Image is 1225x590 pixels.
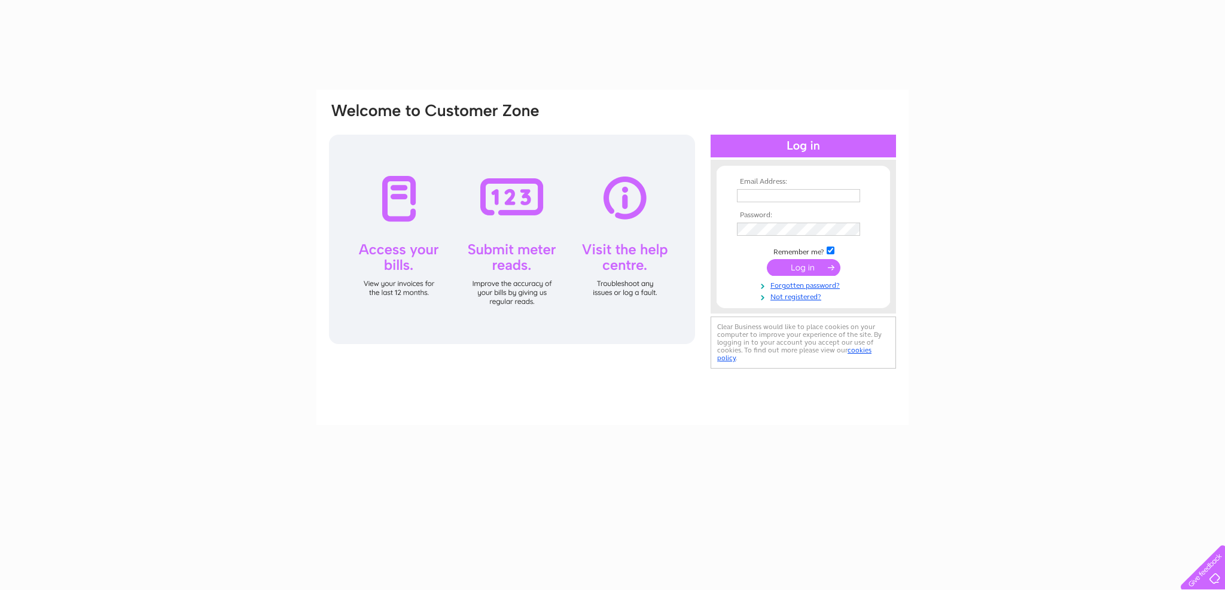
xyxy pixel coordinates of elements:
[734,245,873,257] td: Remember me?
[734,178,873,186] th: Email Address:
[711,317,896,369] div: Clear Business would like to place cookies on your computer to improve your experience of the sit...
[717,346,871,362] a: cookies policy
[737,279,873,290] a: Forgotten password?
[734,211,873,220] th: Password:
[767,259,840,276] input: Submit
[737,290,873,302] a: Not registered?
